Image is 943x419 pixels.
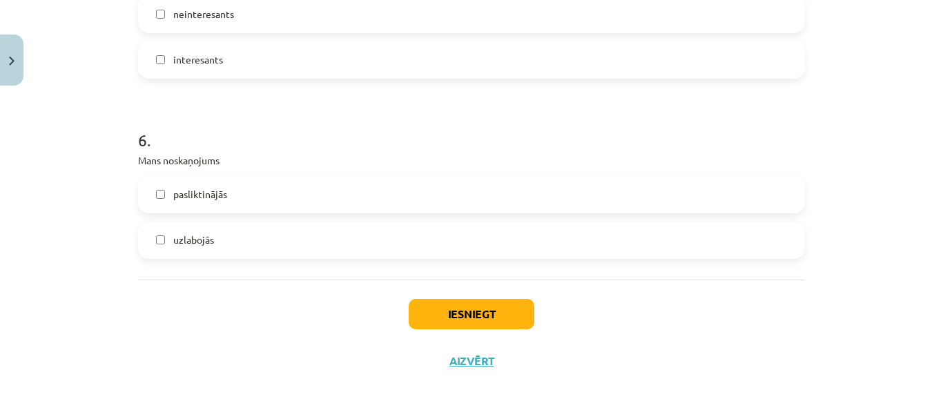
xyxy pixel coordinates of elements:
span: uzlabojās [173,233,214,247]
p: Mans noskaņojums [138,153,805,168]
input: uzlabojās [156,235,165,244]
button: Iesniegt [409,299,534,329]
input: interesants [156,55,165,64]
img: icon-close-lesson-0947bae3869378f0d4975bcd49f059093ad1ed9edebbc8119c70593378902aed.svg [9,57,14,66]
span: neinteresants [173,7,234,21]
input: pasliktinājās [156,190,165,199]
button: Aizvērt [445,354,498,368]
input: neinteresants [156,10,165,19]
span: interesants [173,52,223,67]
span: pasliktinājās [173,187,227,202]
h1: 6 . [138,106,805,149]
